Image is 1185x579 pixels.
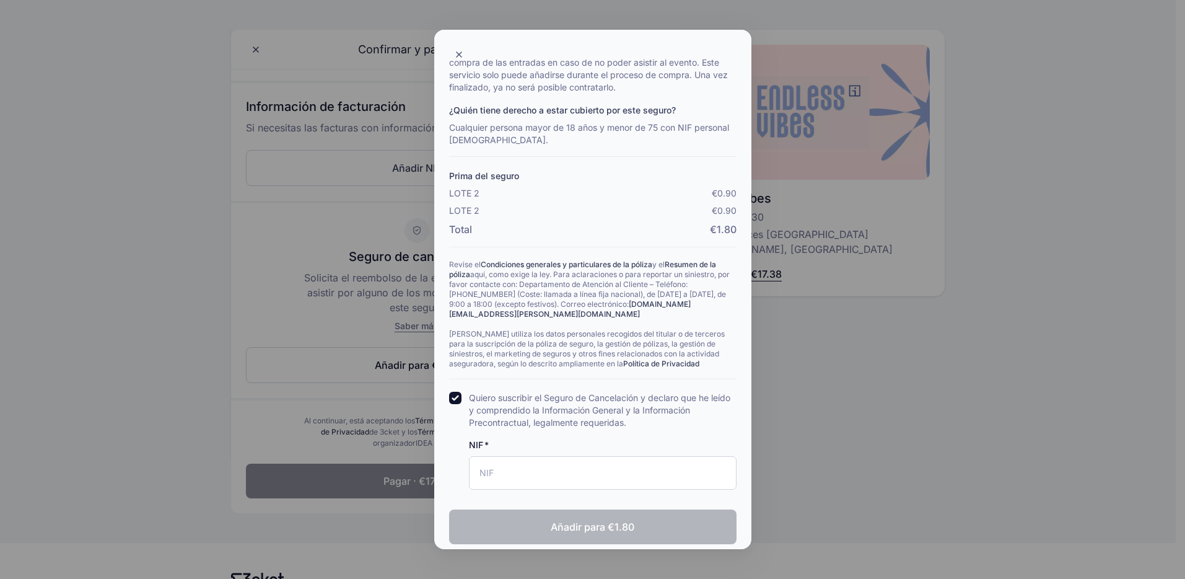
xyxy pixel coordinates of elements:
p: LOTE 2 [449,187,479,200]
div: €0.90 [712,205,737,217]
p: Cualquier persona mayor de 18 años y menor de 75 con NIF personal [DEMOGRAPHIC_DATA]. [449,122,737,146]
span: Añadir para €1.80 [551,519,634,534]
span: €1.80 [710,222,737,237]
div: €0.90 [712,187,737,200]
label: NIF [469,439,489,451]
input: NIF [469,456,737,490]
p: Revise el y el aquí, como exige la ley. Para aclaraciones o para reportar un siniestro, por favor... [449,260,737,319]
button: Añadir para €1.80 [449,510,737,544]
p: LOTE 2 [449,205,479,217]
p: ¿Quién tiene derecho a estar cubierto por este seguro? [449,104,737,117]
a: Resumen de la póliza [449,260,716,279]
a: Política de Privacidad [623,359,699,368]
a: Condiciones generales y particulares de la póliza [481,260,652,269]
span: Total [449,222,472,237]
a: [DOMAIN_NAME][EMAIL_ADDRESS][PERSON_NAME][DOMAIN_NAME] [449,299,691,319]
p: Si no contratas este seguro, no podrás solicitar el reembolso de la compra de las entradas en cas... [449,44,737,94]
p: Prima del seguro [449,169,737,182]
label: Quiero suscribir el Seguro de Cancelación y declaro que he leído y comprendido la Información Gen... [469,392,737,429]
p: [PERSON_NAME] utiliza los datos personales recogidos del titular o de terceros para la suscripció... [449,329,737,369]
